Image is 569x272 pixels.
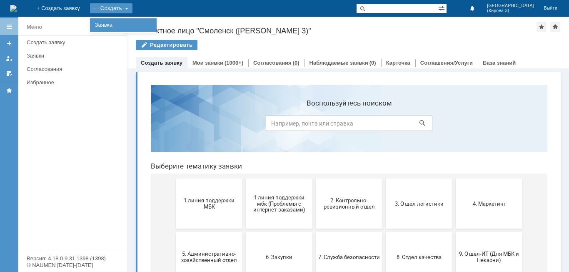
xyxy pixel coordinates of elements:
[23,36,125,49] a: Создать заявку
[312,207,378,257] button: Финансовый отдел
[172,207,238,257] button: Отдел-ИТ (Битрикс24 и CRM)
[34,172,96,185] span: 5. Административно-хозяйственный отдел
[242,207,308,257] button: Отдел-ИТ (Офис)
[32,154,98,204] button: 5. Административно-хозяйственный отдел
[2,37,16,50] a: Создать заявку
[242,100,308,150] button: 3. Отдел логистики
[253,60,292,66] a: Согласования
[483,60,516,66] a: База знаний
[7,83,403,92] header: Выберите тематику заявки
[174,175,236,181] span: 7. Служба безопасности
[386,60,410,66] a: Карточка
[122,20,288,29] label: Воспользуйтесь поиском
[34,229,96,235] span: Бухгалтерия (для мбк)
[27,79,112,86] div: Избранное
[487,3,534,8] span: [GEOGRAPHIC_DATA]
[23,49,125,62] a: Заявки
[10,5,17,12] img: logo
[314,229,376,235] span: Финансовый отдел
[537,22,547,32] div: Добавить в избранное
[104,116,166,134] span: 1 линия поддержки мбк (Проблемы с интернет-заказами)
[172,100,238,150] button: 2. Контрольно-ревизионный отдел
[27,262,118,268] div: © NAUMEN [DATE]-[DATE]
[27,53,122,59] div: Заявки
[438,4,447,12] span: Расширенный поиск
[550,22,560,32] div: Сделать домашней страницей
[293,60,299,66] div: (0)
[309,60,368,66] a: Наблюдаемые заявки
[312,154,378,204] button: 9. Отдел-ИТ (Для МБК и Пекарни)
[136,27,537,35] div: Контактное лицо "Смоленск ([PERSON_NAME] 3)"
[27,22,42,32] div: Меню
[2,67,16,80] a: Мои согласования
[92,20,155,30] a: Заявка
[487,8,534,13] span: (Кирова 3)
[90,3,132,13] div: Создать
[27,39,122,45] div: Создать заявку
[174,226,236,238] span: Отдел-ИТ (Битрикс24 и CRM)
[312,100,378,150] button: 4. Маркетинг
[244,229,306,235] span: Отдел-ИТ (Офис)
[174,119,236,131] span: 2. Контрольно-ревизионный отдел
[225,60,243,66] div: (1000+)
[27,66,122,72] div: Согласования
[172,154,238,204] button: 7. Служба безопасности
[420,60,473,66] a: Соглашения/Услуги
[2,52,16,65] a: Мои заявки
[102,207,168,257] button: Отдел ИТ (1С)
[122,37,288,53] input: Например, почта или справка
[102,100,168,150] button: 1 линия поддержки мбк (Проблемы с интернет-заказами)
[242,154,308,204] button: 8. Отдел качества
[104,175,166,181] span: 6. Закупки
[141,60,182,66] a: Создать заявку
[244,175,306,181] span: 8. Отдел качества
[314,122,376,128] span: 4. Маркетинг
[27,256,118,261] div: Версия: 4.18.0.9.31.1398 (1398)
[34,119,96,131] span: 1 линия поддержки МБК
[192,60,223,66] a: Мои заявки
[10,5,17,12] a: Перейти на домашнюю страницу
[102,154,168,204] button: 6. Закупки
[369,60,376,66] div: (0)
[32,207,98,257] button: Бухгалтерия (для мбк)
[244,122,306,128] span: 3. Отдел логистики
[23,63,125,76] a: Согласования
[314,172,376,185] span: 9. Отдел-ИТ (Для МБК и Пекарни)
[32,100,98,150] button: 1 линия поддержки МБК
[104,229,166,235] span: Отдел ИТ (1С)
